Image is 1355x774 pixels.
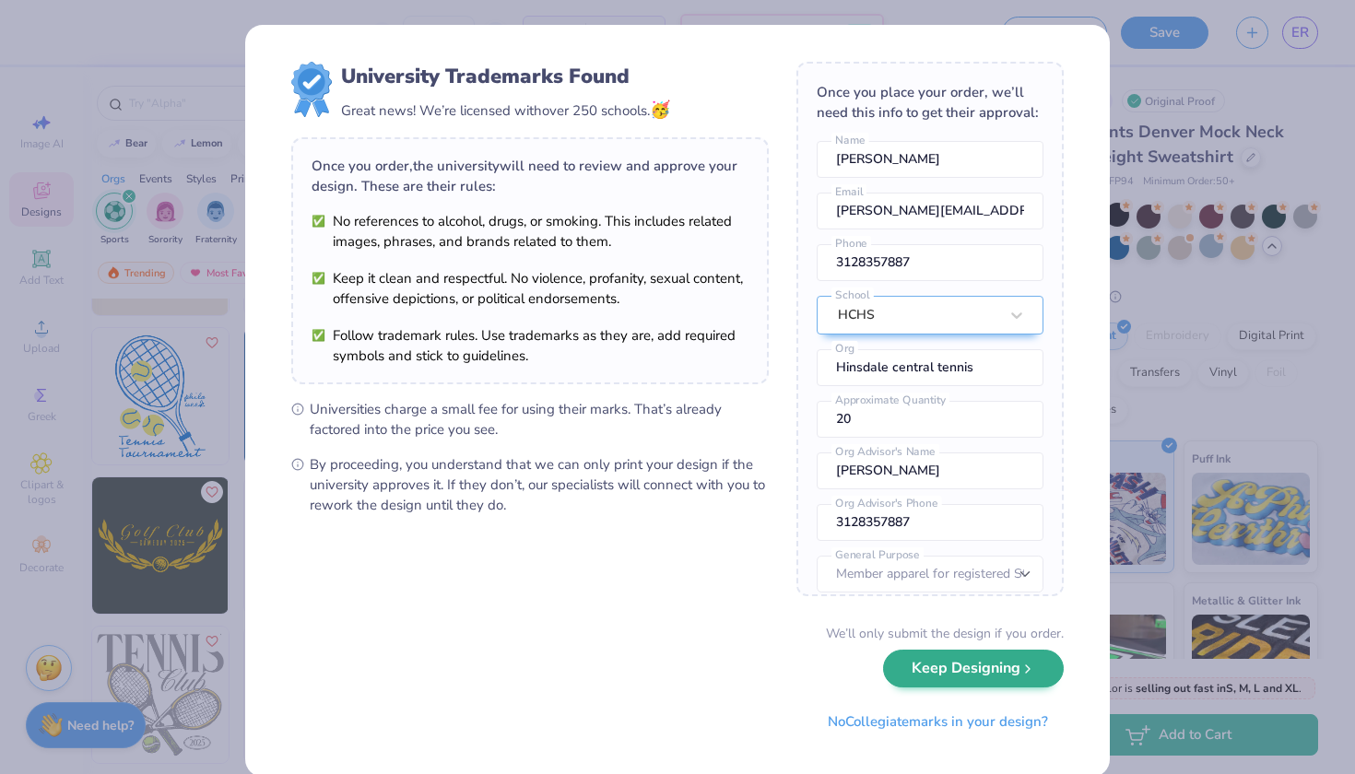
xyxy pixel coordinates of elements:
[310,399,769,440] span: Universities charge a small fee for using their marks. That’s already factored into the price you...
[312,268,748,309] li: Keep it clean and respectful. No violence, profanity, sexual content, offensive depictions, or po...
[817,401,1043,438] input: Approximate Quantity
[341,98,670,123] div: Great news! We’re licensed with over 250 schools.
[817,504,1043,541] input: Org Advisor's Phone
[817,193,1043,229] input: Email
[817,349,1043,386] input: Org
[817,141,1043,178] input: Name
[650,99,670,121] span: 🥳
[291,62,332,117] img: license-marks-badge.png
[826,624,1064,643] div: We’ll only submit the design if you order.
[817,82,1043,123] div: Once you place your order, we’ll need this info to get their approval:
[312,325,748,366] li: Follow trademark rules. Use trademarks as they are, add required symbols and stick to guidelines.
[341,62,670,91] div: University Trademarks Found
[312,211,748,252] li: No references to alcohol, drugs, or smoking. This includes related images, phrases, and brands re...
[310,454,769,515] span: By proceeding, you understand that we can only print your design if the university approves it. I...
[312,156,748,196] div: Once you order, the university will need to review and approve your design. These are their rules:
[817,452,1043,489] input: Org Advisor's Name
[812,703,1064,741] button: NoCollegiatemarks in your design?
[883,650,1064,687] button: Keep Designing
[817,244,1043,281] input: Phone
